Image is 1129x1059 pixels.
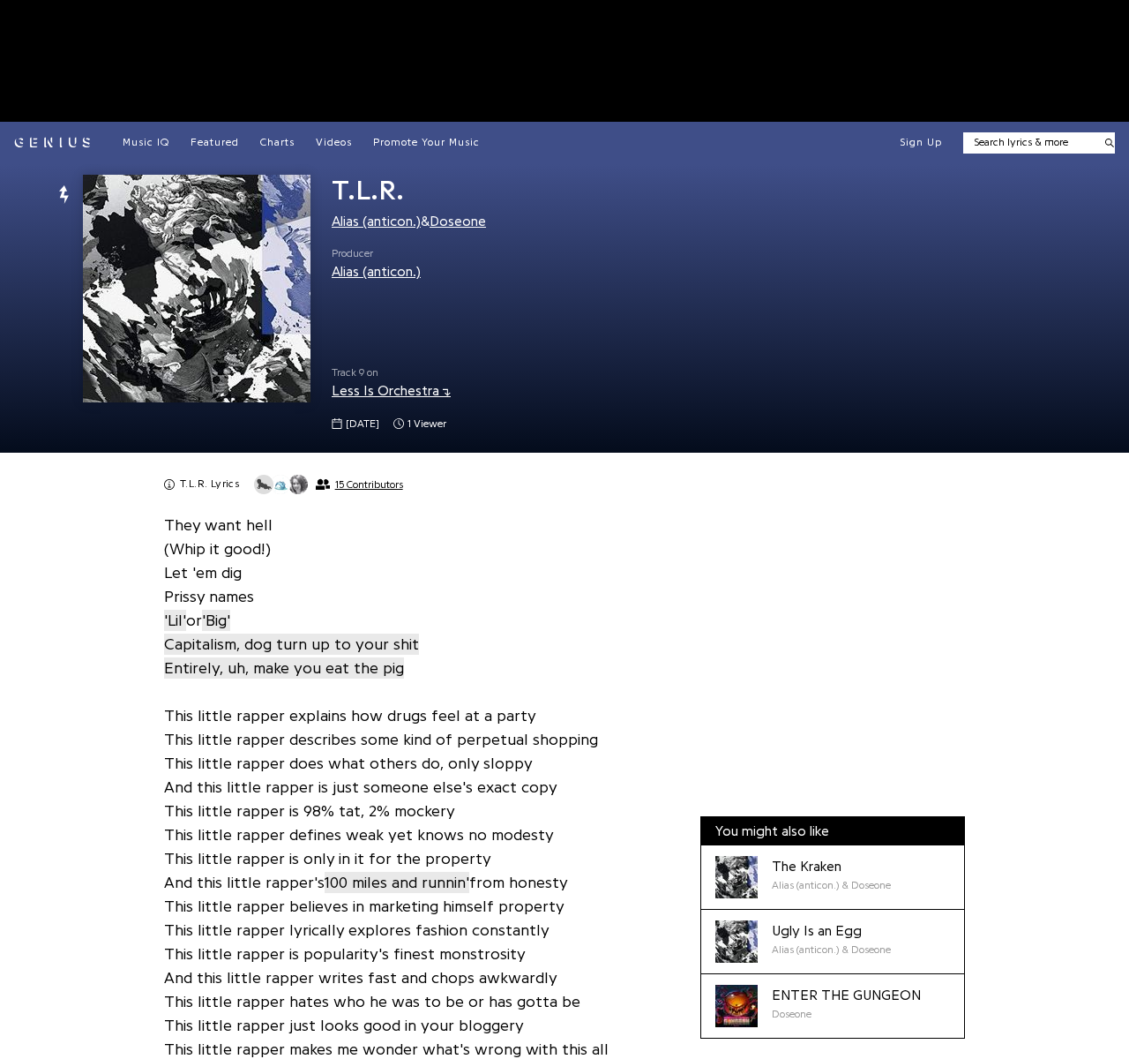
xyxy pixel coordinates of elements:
[260,137,295,147] span: Charts
[316,136,352,150] a: Videos
[700,188,701,189] iframe: Primis Frame
[191,137,239,147] span: Featured
[772,985,921,1006] div: ENTER THE GUNGEON
[373,137,480,147] span: Promote Your Music
[772,1006,921,1022] div: Doseone
[83,175,310,402] img: Cover art for T.L.R. by Alias (anticon.) & Doseone
[701,845,964,910] a: Cover art for The Kraken by Alias (anticon.) & DoseoneThe KrakenAlias (anticon.) & Doseone
[202,609,230,633] a: 'Big'
[191,136,239,150] a: Featured
[701,910,964,974] a: Cover art for Ugly Is an Egg by Alias (anticon.) & DoseoneUgly Is an EggAlias (anticon.) & Doseone
[335,478,403,491] span: 15 Contributors
[332,384,451,398] a: Less Is Orchestra
[253,474,402,495] button: 15 Contributors
[772,877,891,893] div: Alias (anticon.) & Doseone
[316,137,352,147] span: Videos
[332,246,421,261] span: Producer
[123,137,169,147] span: Music IQ
[715,985,758,1027] div: Cover art for ENTER THE GUNGEON by Doseone
[373,136,480,150] a: Promote Your Music
[900,136,942,150] button: Sign Up
[164,610,186,631] span: 'Lil'
[325,871,469,895] a: 100 miles and runnin'
[164,634,419,679] span: Capitalism, dog turn up to your shit Entirely, uh, make you eat the pig
[332,265,421,279] a: Alias (anticon.)
[715,856,758,898] div: Cover art for The Kraken by Alias (anticon.) & Doseone
[164,609,186,633] a: 'Lil'
[772,920,891,942] div: Ugly Is an Egg
[430,214,486,229] a: Doseone
[260,136,295,150] a: Charts
[701,817,964,845] div: You might also like
[123,136,169,150] a: Music IQ
[164,633,419,680] a: Capitalism, dog turn up to your shitEntirely, uh, make you eat the pig
[346,417,379,432] span: [DATE]
[715,920,758,963] div: Cover art for Ugly Is an Egg by Alias (anticon.) & Doseone
[325,872,469,893] span: 100 miles and runnin'
[963,135,1095,150] input: Search lyrics & more
[332,212,672,232] div: &
[701,974,964,1038] a: Cover art for ENTER THE GUNGEON by DoseoneENTER THE GUNGEONDoseone
[772,942,891,958] div: Alias (anticon.) & Doseone
[393,417,446,432] span: 1 viewer
[332,214,421,229] a: Alias (anticon.)
[332,365,672,380] span: Track 9 on
[180,477,239,492] h2: T.L.R. Lyrics
[407,417,446,432] span: 1 viewer
[202,610,230,631] span: 'Big'
[772,856,891,877] div: The Kraken
[332,176,404,205] span: T.L.R.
